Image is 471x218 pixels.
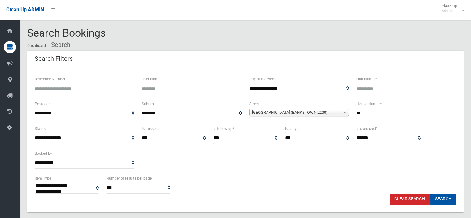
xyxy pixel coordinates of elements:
[356,125,378,132] label: Is oversized?
[442,8,457,13] small: Admin
[356,100,382,107] label: House Number
[249,76,276,82] label: Day of the week
[390,194,430,205] a: Clear Search
[27,43,46,48] a: Dashboard
[213,125,234,132] label: Is follow up?
[106,175,152,182] label: Number of results per page
[356,76,378,82] label: Unit Number
[35,150,52,157] label: Booked By
[35,76,65,82] label: Reference Number
[35,100,50,107] label: Postcode
[142,100,154,107] label: Suburb
[35,175,51,182] label: Item Type
[27,27,106,39] span: Search Bookings
[27,53,80,65] header: Search Filters
[47,39,70,51] li: Search
[438,4,463,13] span: Clean Up
[285,125,299,132] label: Is early?
[430,194,456,205] button: Search
[252,109,341,116] span: [GEOGRAPHIC_DATA] (BANKSTOWN 2200)
[35,125,46,132] label: Status
[142,76,160,82] label: User Name
[249,100,259,107] label: Street
[142,125,159,132] label: Is missed?
[6,7,44,13] span: Clean Up ADMIN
